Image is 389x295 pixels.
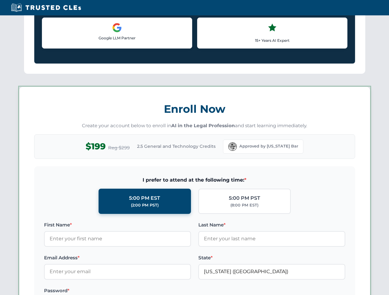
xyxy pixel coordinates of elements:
span: 2.5 General and Technology Credits [137,143,216,150]
p: Create your account below to enroll in and start learning immediately. [34,122,355,129]
img: Florida Bar [228,142,237,151]
label: First Name [44,221,191,229]
div: (8:00 PM EST) [230,202,258,208]
img: Google [112,23,122,33]
strong: AI in the Legal Profession [171,123,235,128]
label: State [198,254,345,262]
input: Enter your email [44,264,191,279]
input: Florida (FL) [198,264,345,279]
div: (2:00 PM PST) [131,202,159,208]
span: Approved by [US_STATE] Bar [239,143,298,149]
div: 5:00 PM PST [229,194,260,202]
div: 5:00 PM EST [129,194,160,202]
p: 15+ Years AI Expert [202,37,342,43]
p: Google LLM Partner [47,35,187,41]
label: Password [44,287,191,294]
input: Enter your first name [44,231,191,246]
h3: Enroll Now [34,99,355,119]
span: I prefer to attend at the following time: [44,176,345,184]
span: $199 [86,140,106,153]
span: Reg $299 [108,144,130,151]
input: Enter your last name [198,231,345,246]
label: Last Name [198,221,345,229]
img: Trusted CLEs [9,3,83,12]
label: Email Address [44,254,191,262]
